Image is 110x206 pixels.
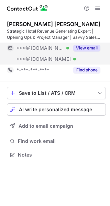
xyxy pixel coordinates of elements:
[18,152,103,158] span: Notes
[19,90,94,96] div: Save to List / ATS / CRM
[19,123,73,129] span: Add to email campaign
[16,45,64,51] span: ***@[DOMAIN_NAME]
[7,136,106,146] button: Find work email
[18,138,103,144] span: Find work email
[19,107,92,112] span: AI write personalized message
[73,45,100,51] button: Reveal Button
[7,103,106,116] button: AI write personalized message
[7,120,106,132] button: Add to email campaign
[73,67,100,73] button: Reveal Button
[7,21,100,27] div: [PERSON_NAME] [PERSON_NAME]
[7,87,106,99] button: save-profile-one-click
[7,28,106,41] div: Strategic Hotel Revenue Generating Expert | Opening Ops & Project Manager | Savvy Sales Professio...
[7,150,106,160] button: Notes
[7,4,48,12] img: ContactOut v5.3.10
[16,56,71,62] span: ***@[DOMAIN_NAME]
